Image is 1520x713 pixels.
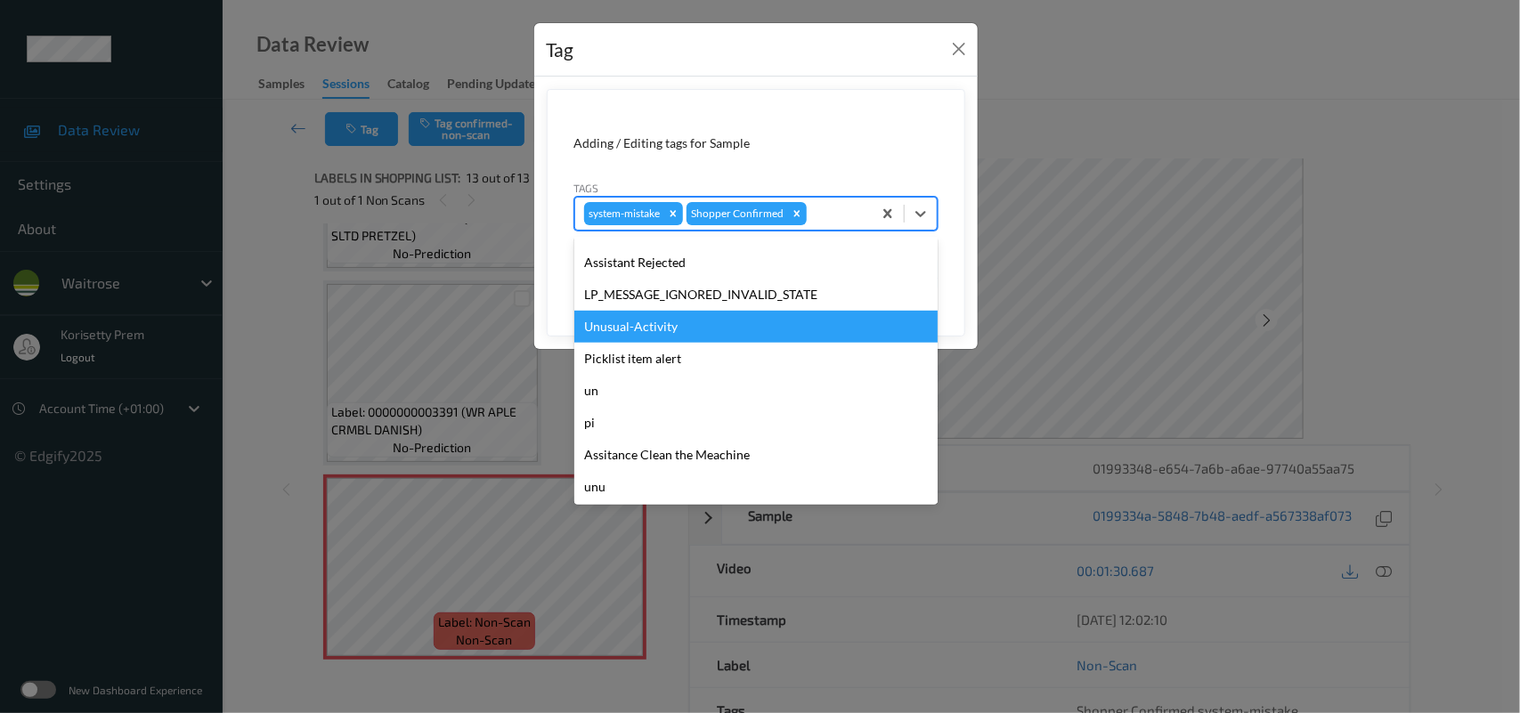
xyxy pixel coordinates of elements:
[574,439,938,471] div: Assitance Clean the Meachine
[663,202,683,225] div: Remove system-mistake
[574,343,938,375] div: Picklist item alert
[574,180,599,196] label: Tags
[574,279,938,311] div: LP_MESSAGE_IGNORED_INVALID_STATE
[574,311,938,343] div: Unusual-Activity
[574,471,938,503] div: unu
[947,36,971,61] button: Close
[574,134,938,152] div: Adding / Editing tags for Sample
[787,202,807,225] div: Remove Shopper Confirmed
[547,36,574,64] div: Tag
[687,202,787,225] div: Shopper Confirmed
[574,375,938,407] div: un
[574,407,938,439] div: pi
[584,202,663,225] div: system-mistake
[574,247,938,279] div: Assistant Rejected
